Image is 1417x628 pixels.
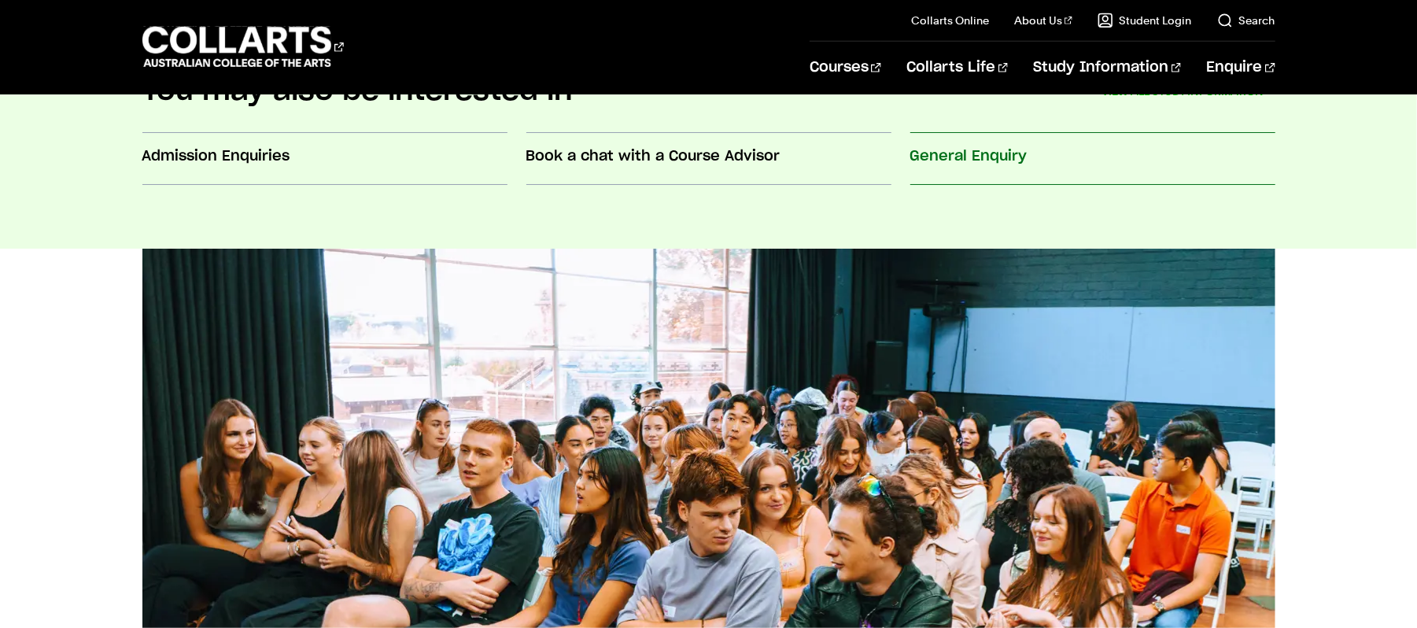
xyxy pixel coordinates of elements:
h3: Book a chat with a Course Advisor [526,146,891,167]
a: Courses [810,42,881,94]
a: Collarts Online [911,13,989,28]
a: Enquire [1206,42,1275,94]
h3: Admission Enquiries [142,146,507,167]
a: About Us [1014,13,1072,28]
a: Search [1217,13,1275,28]
a: Collarts Life [906,42,1008,94]
a: Admission Enquiries [142,134,507,186]
div: Go to homepage [142,24,344,69]
h3: General Enquiry [910,146,1275,167]
a: Study Information [1033,42,1181,94]
a: Book a chat with a Course Advisor [526,134,891,186]
a: General Enquiry [910,134,1275,186]
a: Student Login [1098,13,1192,28]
